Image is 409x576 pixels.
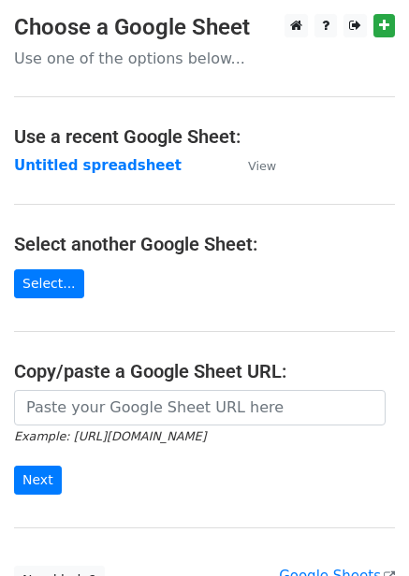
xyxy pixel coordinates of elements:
h4: Copy/paste a Google Sheet URL: [14,360,395,382]
h4: Use a recent Google Sheet: [14,125,395,148]
p: Use one of the options below... [14,49,395,68]
h3: Choose a Google Sheet [14,14,395,41]
small: View [248,159,276,173]
input: Paste your Google Sheet URL here [14,390,386,425]
a: View [229,157,276,174]
h4: Select another Google Sheet: [14,233,395,255]
a: Untitled spreadsheet [14,157,182,174]
input: Next [14,466,62,495]
a: Select... [14,269,84,298]
small: Example: [URL][DOMAIN_NAME] [14,429,206,443]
